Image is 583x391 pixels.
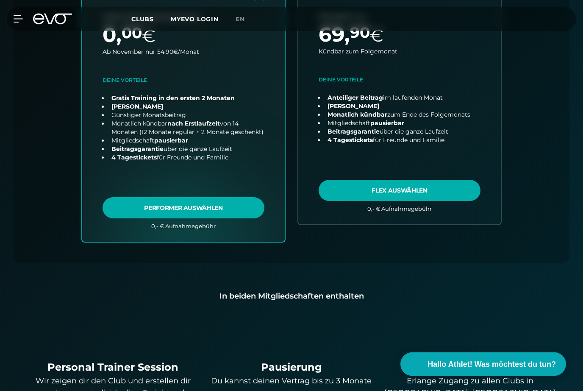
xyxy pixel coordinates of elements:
a: Clubs [131,15,171,23]
span: Clubs [131,15,154,23]
a: en [236,14,255,24]
a: MYEVO LOGIN [171,15,219,23]
div: Pausierung [205,360,377,375]
div: Nutze alle EVO Clubs [384,360,556,375]
div: Personal Trainer Session [27,360,199,375]
span: en [236,15,245,23]
button: Hallo Athlet! Was möchtest du tun? [400,352,566,376]
div: In beiden Mitgliedschaften enthalten [27,290,556,302]
span: Hallo Athlet! Was möchtest du tun? [428,359,556,370]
